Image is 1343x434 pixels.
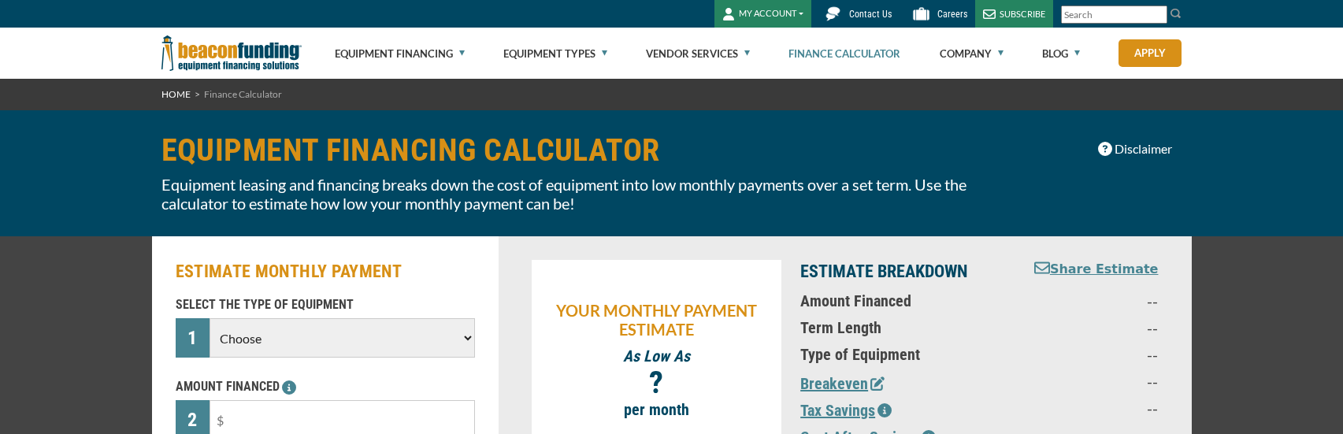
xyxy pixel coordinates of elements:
[503,28,607,79] a: Equipment Types
[161,175,1009,213] p: Equipment leasing and financing breaks down the cost of equipment into low monthly payments over ...
[800,372,885,395] button: Breakeven
[161,88,191,100] a: HOME
[940,28,1004,79] a: Company
[800,318,1001,337] p: Term Length
[800,291,1001,310] p: Amount Financed
[335,28,465,79] a: Equipment Financing
[1020,318,1158,337] p: --
[1034,260,1159,280] button: Share Estimate
[204,88,282,100] span: Finance Calculator
[1020,372,1158,391] p: --
[1020,399,1158,417] p: --
[176,260,475,284] h2: ESTIMATE MONTHLY PAYMENT
[800,260,1001,284] p: ESTIMATE BREAKDOWN
[540,400,774,419] p: per month
[540,347,774,365] p: As Low As
[1088,134,1182,164] button: Disclaimer
[540,301,774,339] p: YOUR MONTHLY PAYMENT ESTIMATE
[1119,39,1182,67] a: Apply
[1020,345,1158,364] p: --
[800,345,1001,364] p: Type of Equipment
[646,28,750,79] a: Vendor Services
[788,28,900,79] a: Finance Calculator
[161,28,302,79] img: Beacon Funding Corporation logo
[1115,139,1172,158] span: Disclaimer
[1042,28,1080,79] a: Blog
[176,377,475,396] p: AMOUNT FINANCED
[176,295,475,314] p: SELECT THE TYPE OF EQUIPMENT
[937,9,967,20] span: Careers
[1151,9,1163,21] a: Clear search text
[540,373,774,392] p: ?
[800,399,892,422] button: Tax Savings
[1061,6,1167,24] input: Search
[849,9,892,20] span: Contact Us
[1170,7,1182,20] img: Search
[1020,291,1158,310] p: --
[161,134,1009,167] h1: EQUIPMENT FINANCING CALCULATOR
[176,318,210,358] div: 1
